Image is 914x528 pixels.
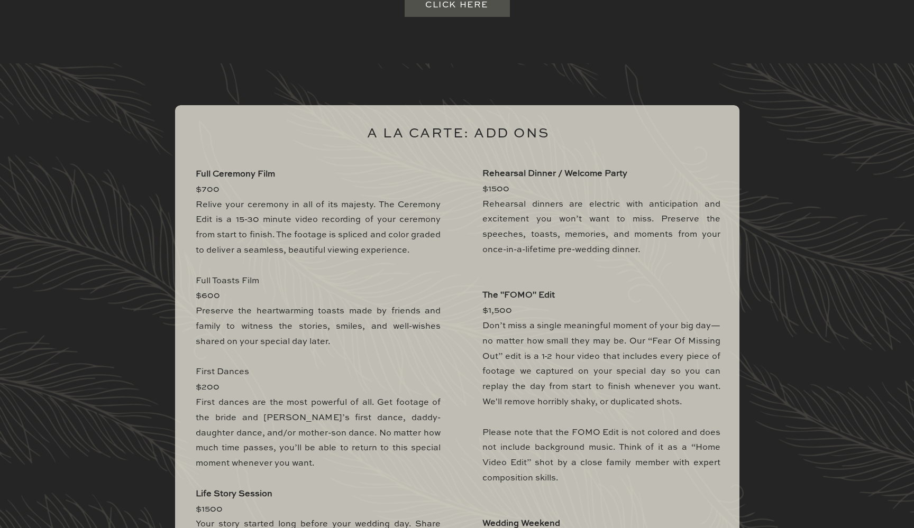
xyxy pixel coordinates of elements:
[482,291,555,300] b: The "FOMO" Edit
[196,490,272,498] b: Life Story Session
[482,520,560,528] b: Wedding Weekend
[196,170,275,179] b: Full Ceremony Film
[284,124,634,138] h2: a la carte: add ons
[482,170,627,178] b: Rehearsal Dinner / Welcome Party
